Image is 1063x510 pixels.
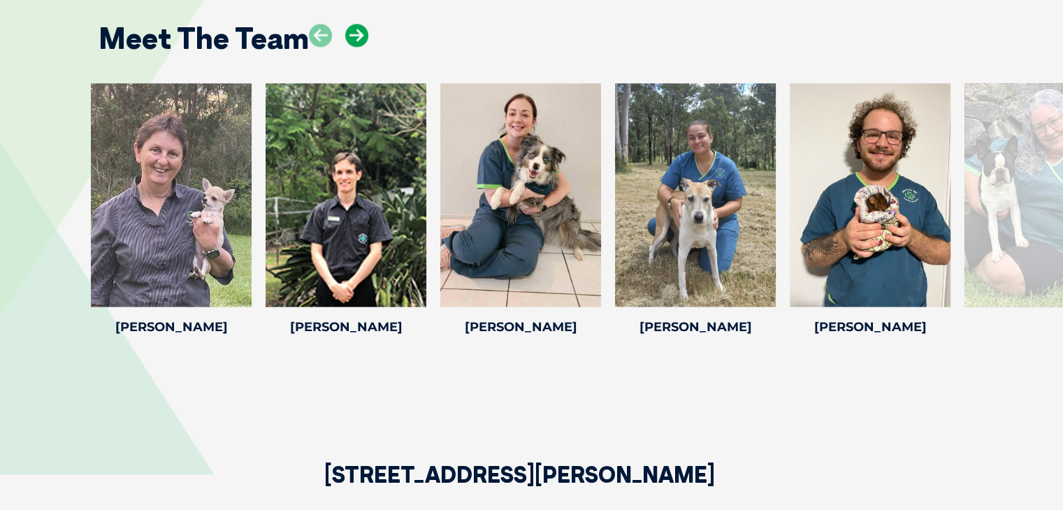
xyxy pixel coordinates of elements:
[440,321,601,333] h4: [PERSON_NAME]
[266,321,426,333] h4: [PERSON_NAME]
[790,321,950,333] h4: [PERSON_NAME]
[99,24,309,53] h2: Meet The Team
[324,463,715,510] h2: [STREET_ADDRESS][PERSON_NAME]
[91,321,252,333] h4: [PERSON_NAME]
[615,321,776,333] h4: [PERSON_NAME]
